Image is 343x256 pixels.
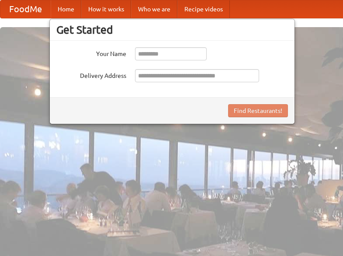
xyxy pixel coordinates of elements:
[56,47,126,58] label: Your Name
[56,69,126,80] label: Delivery Address
[228,104,288,117] button: Find Restaurants!
[131,0,177,18] a: Who we are
[81,0,131,18] a: How it works
[56,23,288,36] h3: Get Started
[177,0,230,18] a: Recipe videos
[51,0,81,18] a: Home
[0,0,51,18] a: FoodMe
